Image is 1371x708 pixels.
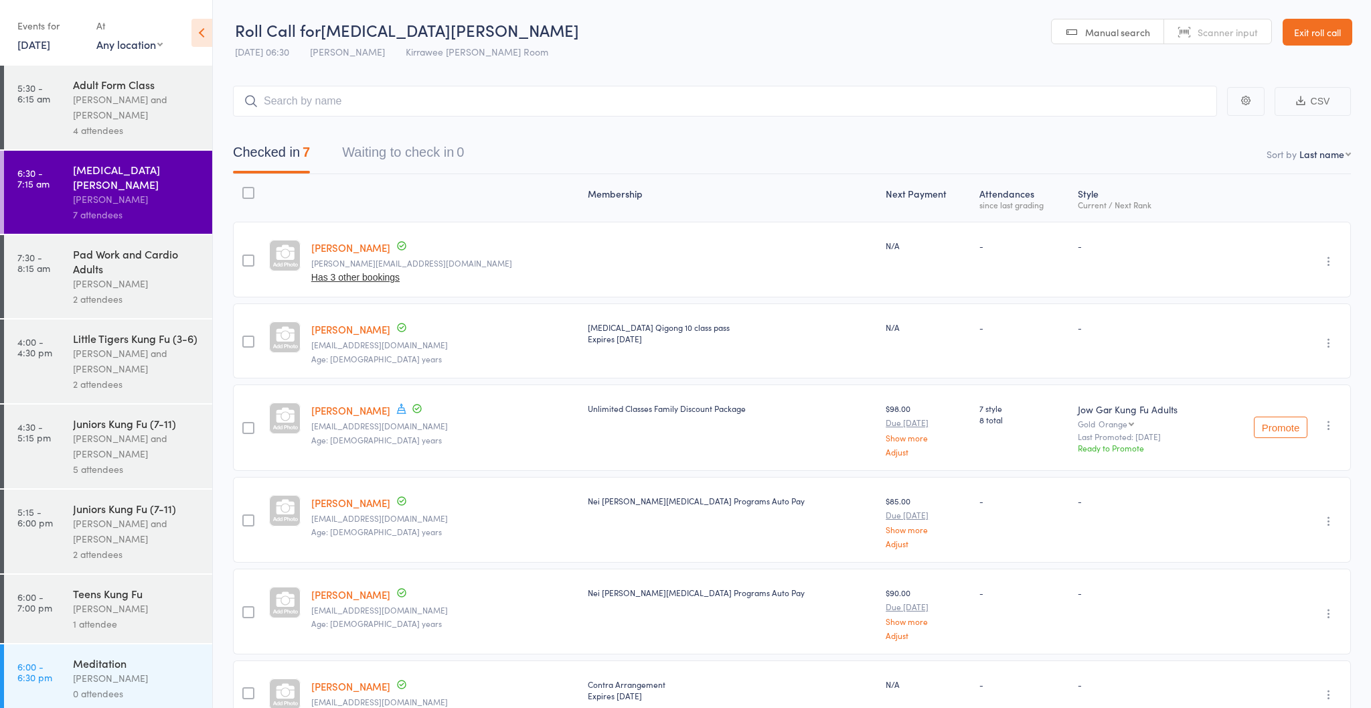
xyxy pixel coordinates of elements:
a: [PERSON_NAME] [311,322,390,336]
a: [PERSON_NAME] [311,496,390,510]
div: [MEDICAL_DATA] Qigong 10 class pass [588,322,875,344]
span: Scanner input [1198,25,1258,39]
div: N/A [886,240,969,251]
div: - [979,495,1067,506]
div: Meditation [73,656,201,670]
a: 6:30 -7:15 am[MEDICAL_DATA][PERSON_NAME][PERSON_NAME]7 attendees [4,151,212,234]
small: Due [DATE] [886,418,969,427]
div: 7 attendees [73,207,201,222]
div: - [1078,679,1212,690]
span: [PERSON_NAME] [310,45,385,58]
div: 0 attendees [73,686,201,701]
a: Show more [886,433,969,442]
a: 4:00 -4:30 pmLittle Tigers Kung Fu (3-6)[PERSON_NAME] and [PERSON_NAME]2 attendees [4,320,212,403]
small: nghia597@gmail.com [311,514,578,523]
a: [PERSON_NAME] [311,240,390,255]
div: - [1078,322,1212,333]
span: 8 total [979,414,1067,425]
small: vanessataverna001@gmail.com [311,697,578,707]
small: Due [DATE] [886,602,969,612]
div: N/A [886,679,969,690]
div: Next Payment [880,180,974,216]
button: Has 3 other bookings [311,272,400,283]
div: Atten­dances [974,180,1072,216]
div: - [979,587,1067,598]
div: 0 [457,145,464,159]
div: Orange [1099,419,1127,428]
div: $90.00 [886,587,969,640]
div: since last grading [979,200,1067,209]
div: $98.00 [886,403,969,455]
a: 6:00 -7:00 pmTeens Kung Fu[PERSON_NAME]1 attendee [4,575,212,643]
time: 4:30 - 5:15 pm [17,421,51,443]
span: [DATE] 06:30 [235,45,289,58]
a: Adjust [886,631,969,640]
a: Adjust [886,539,969,548]
div: Expires [DATE] [588,333,875,344]
small: alyssajaneknight@gmail.com [311,421,578,431]
a: Adjust [886,447,969,456]
time: 6:30 - 7:15 am [17,167,50,189]
div: 2 attendees [73,291,201,307]
a: 5:15 -6:00 pmJuniors Kung Fu (7-11)[PERSON_NAME] and [PERSON_NAME]2 attendees [4,490,212,573]
div: [PERSON_NAME] and [PERSON_NAME] [73,431,201,462]
span: Age: [DEMOGRAPHIC_DATA] years [311,526,442,537]
div: Little Tigers Kung Fu (3-6) [73,331,201,346]
time: 6:00 - 6:30 pm [17,661,52,683]
div: Adult Form Class [73,77,201,92]
div: 5 attendees [73,462,201,477]
span: Roll Call for [235,19,321,41]
a: [PERSON_NAME] [311,403,390,417]
button: Promote [1254,417,1307,438]
div: Ready to Promote [1078,442,1212,453]
a: Show more [886,617,969,626]
div: Pad Work and Cardio Adults [73,246,201,276]
div: Events for [17,15,83,37]
div: [PERSON_NAME] and [PERSON_NAME] [73,92,201,123]
a: [DATE] [17,37,50,52]
div: Jow Gar Kung Fu Adults [1078,403,1212,416]
div: [PERSON_NAME] [73,601,201,616]
div: 2 attendees [73,376,201,392]
div: [MEDICAL_DATA][PERSON_NAME] [73,162,201,192]
label: Sort by [1267,147,1297,161]
div: [PERSON_NAME] [73,192,201,207]
span: [MEDICAL_DATA][PERSON_NAME] [321,19,579,41]
div: N/A [886,322,969,333]
small: hoaph59@gmail.com [311,606,578,615]
button: Waiting to check in0 [342,138,464,173]
div: - [979,322,1067,333]
div: [PERSON_NAME] [73,670,201,686]
div: Juniors Kung Fu (7-11) [73,501,201,516]
div: Any location [96,37,163,52]
small: dmevansdesign2@gmail.com [311,340,578,350]
div: 7 [303,145,310,159]
div: Nei [PERSON_NAME][MEDICAL_DATA] Programs Auto Pay [588,587,875,598]
div: Style [1072,180,1217,216]
div: Gold [1078,419,1212,428]
div: Current / Next Rank [1078,200,1212,209]
div: 4 attendees [73,123,201,138]
a: 4:30 -5:15 pmJuniors Kung Fu (7-11)[PERSON_NAME] and [PERSON_NAME]5 attendees [4,405,212,488]
span: 7 style [979,403,1067,414]
button: Checked in7 [233,138,310,173]
a: Exit roll call [1283,19,1352,46]
div: Contra Arrangement [588,679,875,701]
div: Membership [582,180,880,216]
time: 5:30 - 6:15 am [17,82,50,104]
div: Juniors Kung Fu (7-11) [73,416,201,431]
div: [PERSON_NAME] and [PERSON_NAME] [73,346,201,376]
time: 5:15 - 6:00 pm [17,506,53,528]
time: 6:00 - 7:00 pm [17,591,52,613]
div: - [979,240,1067,251]
div: Expires [DATE] [588,690,875,701]
div: 2 attendees [73,547,201,562]
time: 7:30 - 8:15 am [17,252,50,273]
div: - [1078,495,1212,506]
a: [PERSON_NAME] [311,587,390,601]
div: - [979,679,1067,690]
span: Kirrawee [PERSON_NAME] Room [406,45,548,58]
div: [PERSON_NAME] [73,276,201,291]
div: $85.00 [886,495,969,548]
div: - [1078,587,1212,598]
